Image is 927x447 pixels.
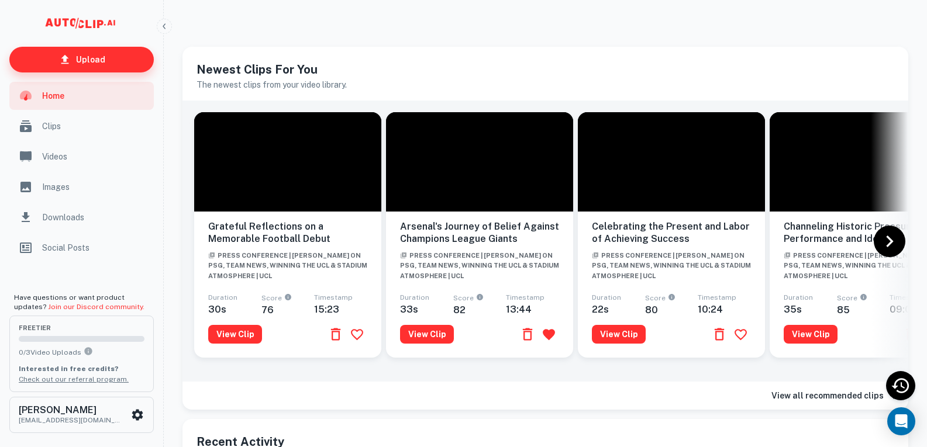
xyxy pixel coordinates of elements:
div: Recent Activity [886,371,915,400]
a: Upload [9,47,154,72]
span: Score [261,294,315,304]
div: An AI-calculated score on a clip's engagement potential, scored from 0 to 100. [666,294,676,304]
h5: Newest Clips For You [197,61,894,78]
span: Score [645,294,698,304]
h6: [PERSON_NAME] [19,406,124,415]
span: Timestamp [506,293,545,302]
button: View Clip [208,325,262,344]
h6: 33 s [400,304,453,315]
span: PRESS CONFERENCE | [PERSON_NAME] on PSG, team news, winning the UCL & stadium atmosphere | UCL [208,252,367,279]
h6: Arsenal's Journey of Belief Against Champions League Giants [400,221,559,245]
h6: 76 [261,304,315,316]
div: An AI-calculated score on a clip's engagement potential, scored from 0 to 100. [474,294,484,304]
h6: View all recommended clips [771,389,884,402]
span: Timestamp [698,293,736,302]
span: Score [453,294,506,304]
h6: 35 s [784,304,837,315]
span: Duration [784,293,813,302]
h6: 10:24 [698,304,751,315]
a: PRESS CONFERENCE | [PERSON_NAME] on PSG, team news, winning the UCL & stadium atmosphere | UCL [592,249,751,280]
a: Home [9,82,154,110]
a: Clips [9,112,154,140]
span: Videos [42,150,147,163]
button: [PERSON_NAME][EMAIL_ADDRESS][DOMAIN_NAME] [9,397,154,433]
div: An AI-calculated score on a clip's engagement potential, scored from 0 to 100. [857,294,867,304]
p: 0 / 3 Video Uploads [19,346,144,358]
span: Social Posts [42,241,147,254]
h6: 80 [645,304,698,316]
a: PRESS CONFERENCE | [PERSON_NAME] on PSG, team news, winning the UCL & stadium atmosphere | UCL [208,249,367,280]
h6: 85 [837,304,890,316]
span: Have questions or want product updates? [14,293,144,311]
span: Duration [400,293,429,302]
span: Clips [42,120,147,133]
a: Videos [9,143,154,171]
h6: Celebrating the Present and Labor of Achieving Success [592,221,751,245]
span: PRESS CONFERENCE | [PERSON_NAME] on PSG, team news, winning the UCL & stadium atmosphere | UCL [592,252,751,279]
div: Open Intercom Messenger [887,407,915,435]
span: PRESS CONFERENCE | [PERSON_NAME] on PSG, team news, winning the UCL & stadium atmosphere | UCL [400,252,559,279]
p: Upload [76,53,105,66]
button: View Clip [592,325,646,344]
span: free Tier [19,325,144,331]
span: Images [42,181,147,193]
span: Score [837,294,890,304]
svg: You can upload 3 videos per month on the free tier. Upgrade to upload more. [84,346,93,356]
h6: 30 s [208,304,261,315]
span: Timestamp [314,293,353,302]
span: Duration [592,293,621,302]
span: Home [42,89,147,102]
a: PRESS CONFERENCE | [PERSON_NAME] on PSG, team news, winning the UCL & stadium atmosphere | UCL [400,249,559,280]
a: Join our Discord community. [48,303,144,311]
a: Images [9,173,154,201]
div: An AI-calculated score on a clip's engagement potential, scored from 0 to 100. [282,294,292,304]
a: Check out our referral program. [19,375,129,383]
h6: The newest clips from your video library. [197,78,894,91]
h6: 15:23 [314,304,367,315]
h6: 82 [453,304,506,316]
span: Downloads [42,211,147,224]
button: freeTier0/3Video UploadsYou can upload 3 videos per month on the free tier. Upgrade to upload mor... [9,316,154,391]
button: View Clip [784,325,838,344]
p: Interested in free credits? [19,363,144,374]
button: View Clip [400,325,454,344]
a: Downloads [9,203,154,231]
h6: 13:44 [506,304,559,315]
a: Social Posts [9,234,154,262]
h6: Grateful Reflections on a Memorable Football Debut [208,221,367,245]
span: Duration [208,293,237,302]
p: [EMAIL_ADDRESS][DOMAIN_NAME] [19,415,124,425]
h6: 22 s [592,304,645,315]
